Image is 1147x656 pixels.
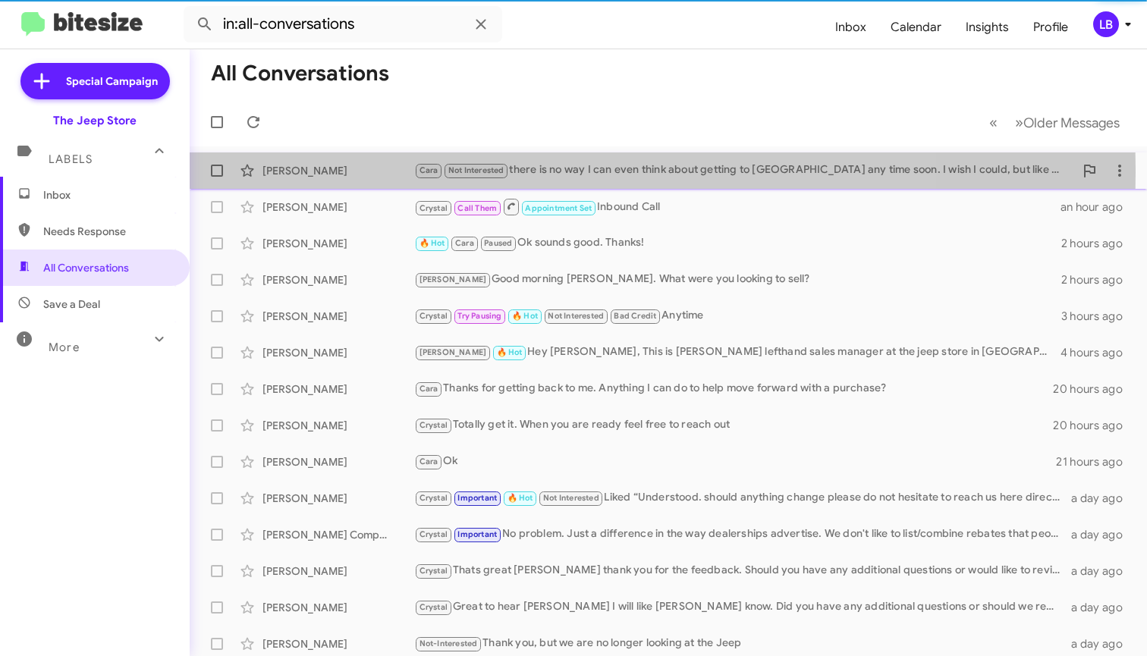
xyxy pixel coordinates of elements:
div: [PERSON_NAME] [262,199,414,215]
a: Profile [1021,5,1080,49]
div: [PERSON_NAME] [262,636,414,651]
span: All Conversations [43,260,129,275]
span: Needs Response [43,224,172,239]
span: Save a Deal [43,297,100,312]
div: Ok [414,453,1056,470]
span: Crystal [420,493,448,503]
div: 2 hours ago [1061,236,1135,251]
div: there is no way I can even think about getting to [GEOGRAPHIC_DATA] any time soon. I wish I could... [414,162,1074,179]
span: Not-Interested [420,639,478,648]
span: Special Campaign [66,74,158,89]
a: Calendar [878,5,954,49]
div: [PERSON_NAME] [262,309,414,324]
a: Special Campaign [20,63,170,99]
span: Cara [420,457,438,466]
span: Crystal [420,203,448,213]
div: 2 hours ago [1061,272,1135,287]
input: Search [184,6,502,42]
span: Older Messages [1023,115,1120,131]
span: Try Pausing [457,311,501,321]
button: LB [1080,11,1130,37]
span: Crystal [420,311,448,321]
div: 3 hours ago [1061,309,1135,324]
div: Totally get it. When you are ready feel free to reach out [414,416,1053,434]
span: « [989,113,998,132]
div: 21 hours ago [1056,454,1135,469]
div: [PERSON_NAME] [262,563,414,579]
span: Not Interested [543,493,599,503]
button: Previous [980,107,1007,138]
div: a day ago [1067,527,1135,542]
div: Thank you, but we are no longer looking at the Jeep [414,635,1067,652]
div: The Jeep Store [53,113,137,128]
a: Inbox [823,5,878,49]
span: Crystal [420,602,448,612]
span: Bad Credit [614,311,656,321]
span: [PERSON_NAME] [420,347,487,357]
span: Important [457,529,497,539]
span: 🔥 Hot [420,238,445,248]
a: Insights [954,5,1021,49]
div: Inbound Call [414,197,1061,216]
div: Hey [PERSON_NAME], This is [PERSON_NAME] lefthand sales manager at the jeep store in [GEOGRAPHIC_... [414,344,1061,361]
div: [PERSON_NAME] [262,491,414,506]
div: [PERSON_NAME] [262,600,414,615]
div: Thanks for getting back to me. Anything I can do to help move forward with a purchase? [414,380,1053,397]
span: More [49,341,80,354]
span: Cara [420,384,438,394]
span: Important [457,493,497,503]
button: Next [1006,107,1129,138]
span: Crystal [420,529,448,539]
div: [PERSON_NAME] [262,454,414,469]
span: Appointment Set [525,203,592,213]
span: 🔥 Hot [512,311,538,321]
span: 🔥 Hot [497,347,523,357]
div: [PERSON_NAME] [262,163,414,178]
div: 20 hours ago [1053,381,1135,397]
span: Paused [484,238,512,248]
div: a day ago [1067,636,1135,651]
nav: Page navigation example [981,107,1129,138]
div: 4 hours ago [1061,345,1135,360]
div: Good morning [PERSON_NAME]. What were you looking to sell? [414,271,1061,288]
div: No problem. Just a difference in the way dealerships advertise. We don't like to list/combine reb... [414,526,1067,543]
span: Inbox [43,187,172,202]
div: an hour ago [1061,199,1135,215]
span: Not Interested [448,165,504,175]
div: a day ago [1067,563,1135,579]
span: [PERSON_NAME] [420,275,487,284]
div: Ok sounds good. Thanks! [414,234,1061,252]
div: LB [1093,11,1119,37]
span: Not Interested [548,311,604,321]
div: a day ago [1067,600,1135,615]
span: 🔥 Hot [508,493,533,503]
span: Cara [420,165,438,175]
div: a day ago [1067,491,1135,506]
span: Labels [49,152,93,166]
span: Crystal [420,420,448,430]
span: Crystal [420,566,448,576]
div: [PERSON_NAME] Company [262,527,414,542]
div: [PERSON_NAME] [262,272,414,287]
span: Cara [455,238,474,248]
div: [PERSON_NAME] [262,236,414,251]
div: Anytime [414,307,1061,325]
span: Call Them [457,203,497,213]
div: Great to hear [PERSON_NAME] I will like [PERSON_NAME] know. Did you have any additional questions... [414,598,1067,616]
div: [PERSON_NAME] [262,345,414,360]
div: 20 hours ago [1053,418,1135,433]
div: Liked “Understood. should anything change please do not hesitate to reach us here directly. Thank... [414,489,1067,507]
div: [PERSON_NAME] [262,418,414,433]
div: [PERSON_NAME] [262,381,414,397]
h1: All Conversations [211,61,389,86]
span: » [1015,113,1023,132]
div: Thats great [PERSON_NAME] thank you for the feedback. Should you have any additional questions or... [414,562,1067,579]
